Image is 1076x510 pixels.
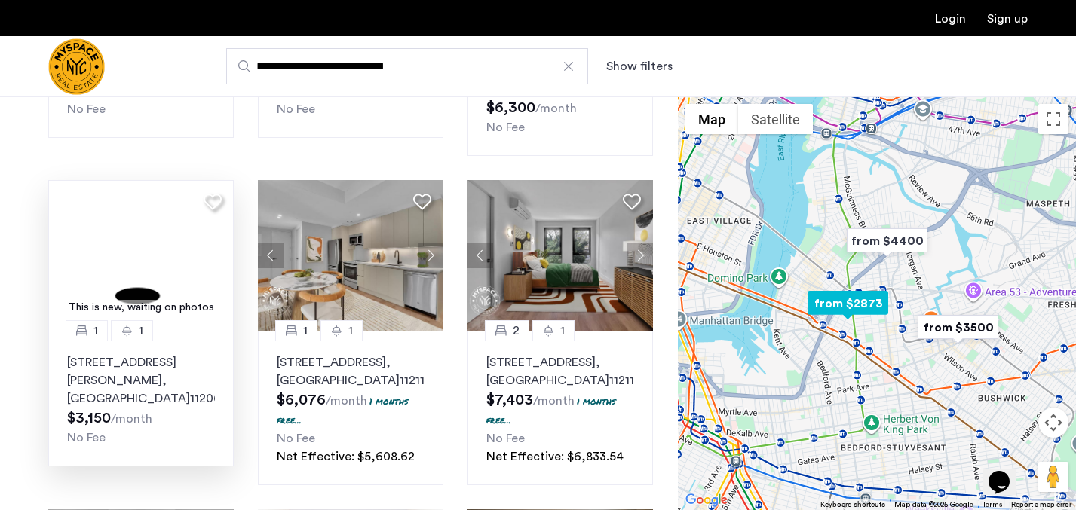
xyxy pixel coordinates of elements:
p: [STREET_ADDRESS] 11211 [277,353,425,389]
a: Report a map error [1011,499,1071,510]
a: Cazamio Logo [48,38,105,95]
p: 1 months free... [277,395,409,426]
button: Show or hide filters [606,57,673,75]
span: No Fee [486,121,525,133]
p: [STREET_ADDRESS] 11211 [486,353,634,389]
span: No Fee [67,103,106,115]
span: Net Effective: $5,608.62 [277,450,415,463]
button: Drag Pegman onto the map to open Street View [1038,462,1068,492]
button: Previous apartment [467,243,493,268]
div: from $2873 [802,286,894,320]
a: 11[STREET_ADDRESS][PERSON_NAME], [GEOGRAPHIC_DATA]11206No Fee [48,331,234,466]
sub: /month [533,395,575,407]
span: Net Effective: $6,833.54 [486,450,624,463]
button: Next apartment [418,243,443,268]
p: [STREET_ADDRESS][PERSON_NAME] 11206 [67,353,215,408]
img: logo [48,38,105,95]
sub: /month [535,102,577,115]
button: Next apartment [627,243,653,268]
a: Login [935,13,966,25]
span: $6,076 [277,392,326,408]
span: No Fee [486,432,525,444]
button: Toggle fullscreen view [1038,104,1068,134]
button: Map camera controls [1038,408,1068,438]
a: Registration [987,13,1028,25]
button: Show satellite imagery [738,104,813,134]
button: Previous apartment [258,243,284,268]
a: Open this area in Google Maps (opens a new window) [682,490,731,510]
span: No Fee [277,103,315,115]
span: $6,300 [486,100,535,115]
img: Google [682,490,731,510]
input: Apartment Search [226,48,588,84]
span: $7,403 [486,392,533,408]
span: 1 [560,322,565,340]
div: from $4400 [841,224,933,258]
a: 21[STREET_ADDRESS], [GEOGRAPHIC_DATA]112111 months free...No FeeNet Effective: $6,833.54 [467,331,653,485]
div: This is new, waiting on photos [56,300,226,316]
span: 2 [513,322,520,340]
iframe: chat widget [983,450,1031,495]
span: No Fee [277,432,315,444]
img: 1995_638575268748774069.jpeg [258,180,443,331]
img: 1.gif [48,180,234,331]
button: Keyboard shortcuts [820,499,885,510]
img: 1995_638575271569034674.jpeg [467,180,653,331]
span: No Fee [67,432,106,444]
span: 1 [93,322,98,340]
sub: /month [326,395,367,407]
span: 1 [348,322,353,340]
span: Map data ©2025 Google [894,501,973,508]
p: 1 months free... [486,395,616,426]
div: from $3500 [912,310,1004,344]
span: 1 [139,322,143,340]
button: Show street map [685,104,738,134]
a: This is new, waiting on photos [48,180,234,331]
a: Terms [983,499,1002,510]
span: $3,150 [67,411,111,426]
span: 1 [303,322,308,340]
a: 11[STREET_ADDRESS], [GEOGRAPHIC_DATA]112111 months free...No FeeNet Effective: $5,608.62 [258,331,443,485]
sub: /month [111,413,152,425]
